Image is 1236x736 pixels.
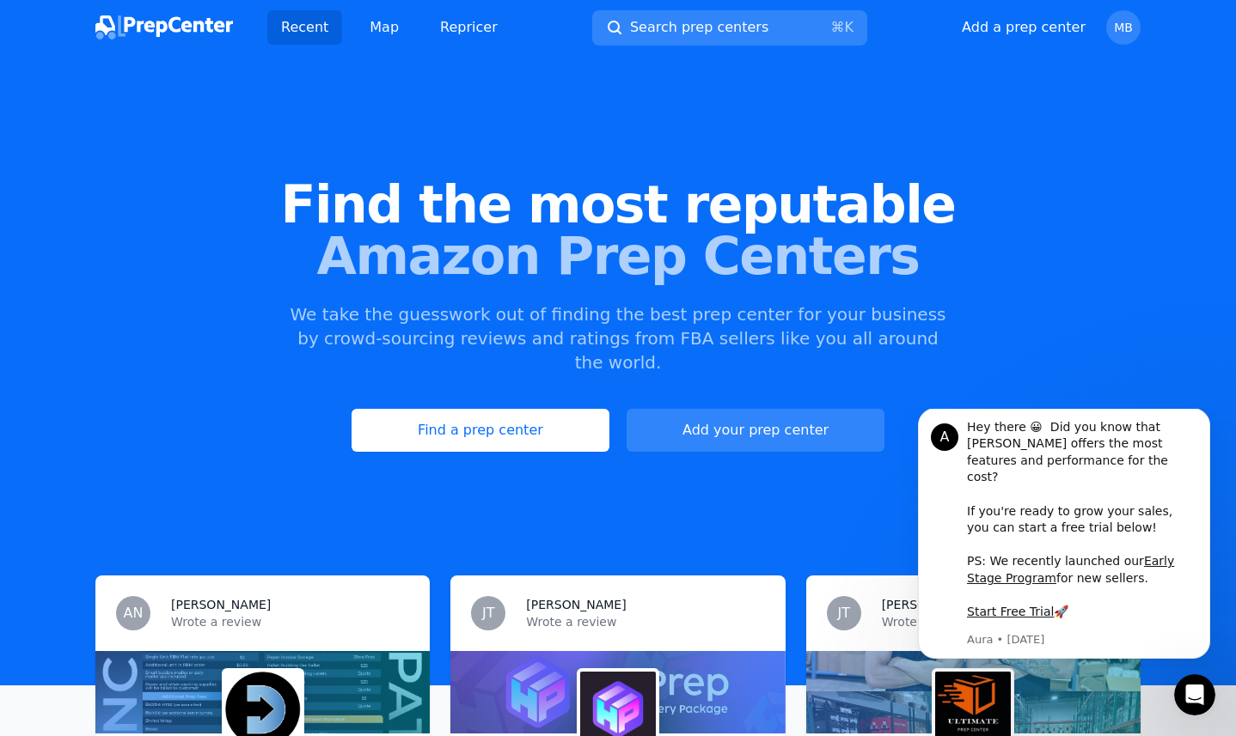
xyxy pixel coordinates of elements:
[356,10,413,45] a: Map
[95,15,233,40] img: PrepCenter
[28,230,1208,282] span: Amazon Prep Centers
[830,19,844,35] kbd: ⌘
[352,409,609,452] a: Find a prep center
[162,196,176,210] b: 🚀
[526,596,626,613] h3: [PERSON_NAME]
[526,613,764,630] p: Wrote a review
[1106,10,1141,45] button: MB
[1114,21,1133,33] span: MB
[171,596,271,613] h3: [PERSON_NAME]
[882,613,1120,630] p: Wrote a review
[892,409,1236,669] iframe: Intercom notifications message
[482,606,495,620] span: JT
[426,10,511,45] a: Repricer
[75,196,162,210] a: Start Free Trial
[592,10,867,46] button: Search prep centers⌘K
[962,17,1086,38] button: Add a prep center
[288,302,948,374] p: We take the guesswork out of finding the best prep center for your business by crowd-sourcing rev...
[124,606,144,620] span: AN
[171,613,409,630] p: Wrote a review
[28,179,1208,230] span: Find the most reputable
[882,596,982,613] h3: [PERSON_NAME]
[1174,674,1215,715] iframe: Intercom live chat
[837,606,850,620] span: JT
[627,409,884,452] button: Add your prep center
[267,10,342,45] a: Recent
[630,17,768,38] span: Search prep centers
[75,10,305,212] div: Hey there 😀 Did you know that [PERSON_NAME] offers the most features and performance for the cost...
[844,19,854,35] kbd: K
[75,223,305,239] p: Message from Aura, sent 6d ago
[75,10,305,221] div: Message content
[39,15,66,42] div: Profile image for Aura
